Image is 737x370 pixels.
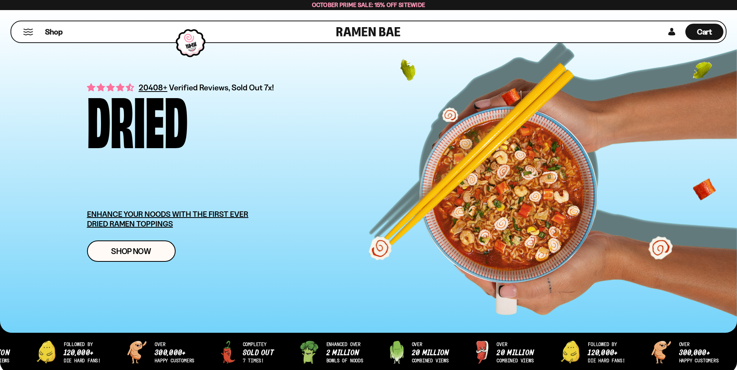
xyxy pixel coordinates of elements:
span: Shop Now [111,247,151,255]
span: Verified Reviews, Sold Out 7x! [169,83,274,92]
a: Shop [45,24,63,40]
div: Dried [87,92,188,145]
span: Cart [697,27,712,36]
span: Shop [45,27,63,37]
a: Shop Now [87,240,176,262]
button: Mobile Menu Trigger [23,29,33,35]
span: October Prime Sale: 15% off Sitewide [312,1,425,9]
div: Cart [685,21,723,42]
